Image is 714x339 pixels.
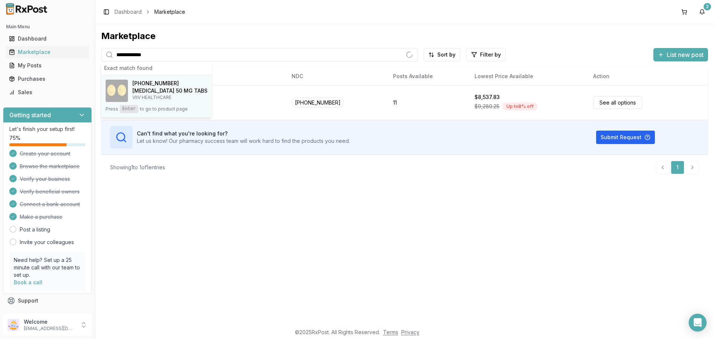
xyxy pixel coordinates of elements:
span: Browse the marketplace [20,163,80,170]
a: Dashboard [6,32,89,45]
p: Let us know! Our pharmacy success team will work hard to find the products you need. [137,137,350,145]
div: Dashboard [9,35,86,42]
a: Dashboard [115,8,142,16]
p: Let's finish your setup first! [9,125,86,133]
span: 75 % [9,134,20,142]
kbd: Enter [120,105,138,113]
span: Connect a bank account [20,201,80,208]
a: Privacy [401,329,419,335]
span: Verify your business [20,175,70,183]
span: Make a purchase [20,213,62,221]
span: List new post [667,50,704,59]
h2: Main Menu [6,24,89,30]
a: Terms [383,329,398,335]
span: Filter by [480,51,501,58]
a: List new post [653,52,708,59]
div: Up to 8 % off [502,102,538,111]
div: Marketplace [101,30,708,42]
img: RxPost Logo [3,3,51,15]
button: Filter by [466,48,506,61]
span: Marketplace [154,8,185,16]
nav: pagination [656,161,699,174]
div: Purchases [9,75,86,83]
span: Create your account [20,150,70,157]
p: [EMAIL_ADDRESS][DOMAIN_NAME] [24,326,75,332]
div: Open Intercom Messenger [689,314,707,332]
th: Action [587,67,708,85]
button: Feedback [3,307,92,321]
a: 1 [671,161,684,174]
div: My Posts [9,62,86,69]
p: Need help? Set up a 25 minute call with our team to set up. [14,256,81,279]
nav: breadcrumb [115,8,185,16]
div: 2 [704,3,711,10]
span: Press [106,106,118,112]
span: [PHONE_NUMBER] [292,97,344,108]
a: Post a listing [20,226,50,233]
button: My Posts [3,60,92,71]
a: Marketplace [6,45,89,59]
span: $9,280.25 [475,103,499,110]
a: See all options [593,96,642,109]
button: Support [3,294,92,307]
h3: Can't find what you're looking for? [137,130,350,137]
div: Sales [9,89,86,96]
p: VIIV HEALTHCARE [132,95,208,100]
span: to go to product page [140,106,188,112]
a: My Posts [6,59,89,72]
button: List new post [653,48,708,61]
button: Submit Request [596,131,655,144]
a: Invite your colleagues [20,239,74,246]
button: Sales [3,86,92,98]
div: $8,537.83 [475,93,500,101]
a: Book a call [14,279,42,285]
div: Marketplace [9,48,86,56]
td: 11 [387,85,469,120]
span: Sort by [437,51,456,58]
th: Lowest Price Available [469,67,587,85]
button: Sort by [424,48,460,61]
th: NDC [286,67,387,85]
div: Exact match found [101,61,212,75]
img: Tivicay 50 MG TABS [106,80,128,102]
h4: [MEDICAL_DATA] 50 MG TABS [132,87,208,95]
button: Dashboard [3,33,92,45]
button: Marketplace [3,46,92,58]
span: Verify beneficial owners [20,188,80,195]
a: Sales [6,86,89,99]
h3: Getting started [9,111,51,119]
th: Posts Available [387,67,469,85]
button: 2 [696,6,708,18]
button: Tivicay 50 MG TABS[PHONE_NUMBER][MEDICAL_DATA] 50 MG TABSVIIV HEALTHCAREPressEnterto go to produc... [101,75,212,118]
span: Feedback [18,310,43,318]
img: User avatar [7,319,19,331]
button: Purchases [3,73,92,85]
a: Purchases [6,72,89,86]
div: Showing 1 to 1 of 1 entries [110,164,165,171]
span: [PHONE_NUMBER] [132,80,179,87]
p: Welcome [24,318,75,326]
